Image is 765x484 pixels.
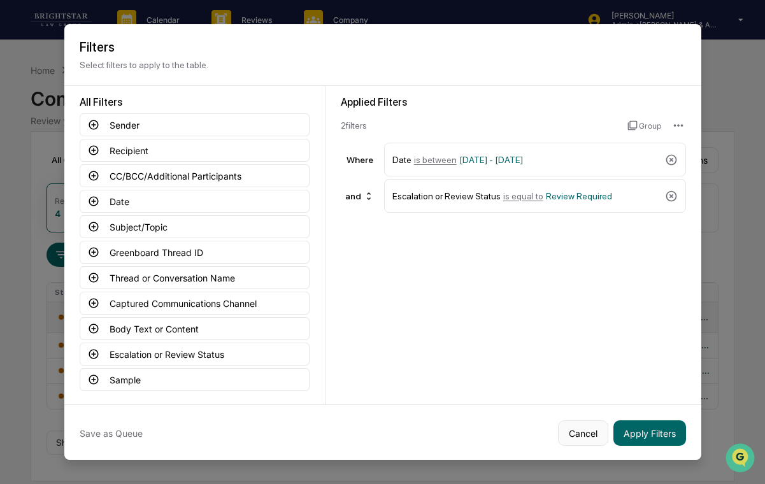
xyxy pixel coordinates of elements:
div: Date [392,148,660,171]
span: [PERSON_NAME] [39,208,103,218]
a: 🖐️Preclearance [8,255,87,278]
span: is equal to [503,191,543,201]
button: Recipient [80,139,310,162]
div: We're available if you need us! [57,110,175,120]
button: Save as Queue [80,420,143,446]
button: Date [80,190,310,213]
img: Cece Ferraez [13,161,33,181]
p: How can we help? [13,27,232,47]
div: Past conversations [13,141,85,152]
img: Cece Ferraez [13,196,33,216]
span: Pylon [127,316,154,325]
h2: Filters [80,39,686,55]
span: Data Lookup [25,285,80,297]
span: Attestations [105,260,158,273]
p: Select filters to apply to the table. [80,60,686,70]
div: All Filters [80,96,310,108]
div: Start new chat [57,97,209,110]
button: Greenboard Thread ID [80,241,310,264]
span: [DATE] - [DATE] [459,155,523,165]
button: Escalation or Review Status [80,343,310,366]
button: Subject/Topic [80,215,310,238]
div: Where [341,155,379,165]
div: 2 filter s [341,120,618,131]
iframe: Open customer support [724,442,759,476]
button: See all [197,139,232,154]
button: Start new chat [217,101,232,117]
div: 🖐️ [13,262,23,272]
div: 🗄️ [92,262,103,272]
div: and [340,186,379,206]
span: is between [414,155,457,165]
span: • [106,208,110,218]
span: [DATE] [113,208,139,218]
span: [DATE] [113,173,139,183]
button: CC/BCC/Additional Participants [80,164,310,187]
a: 🔎Data Lookup [8,280,85,302]
button: Sender [80,113,310,136]
img: 1746055101610-c473b297-6a78-478c-a979-82029cc54cd1 [13,97,36,120]
button: Group [627,115,661,136]
span: [PERSON_NAME] [39,173,103,183]
div: Escalation or Review Status [392,185,660,207]
button: Body Text or Content [80,317,310,340]
span: • [106,173,110,183]
span: Preclearance [25,260,82,273]
a: 🗄️Attestations [87,255,163,278]
span: Review Required [546,191,612,201]
div: 🔎 [13,286,23,296]
div: Applied Filters [341,96,686,108]
button: Captured Communications Channel [80,292,310,315]
button: Cancel [558,420,608,446]
img: 1751574470498-79e402a7-3db9-40a0-906f-966fe37d0ed6 [27,97,50,120]
a: Powered byPylon [90,315,154,325]
button: Thread or Conversation Name [80,266,310,289]
button: Sample [80,368,310,391]
button: Apply Filters [613,420,686,446]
